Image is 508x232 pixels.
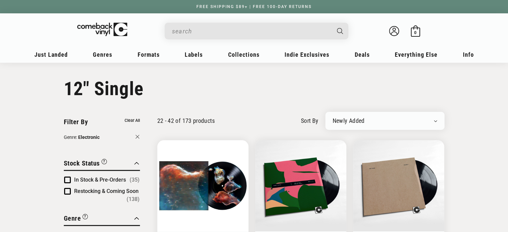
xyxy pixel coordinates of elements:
span: Filter By [64,118,88,126]
button: Search [331,23,349,39]
span: Deals [355,51,370,58]
span: Info [463,51,474,58]
button: Filter by Stock Status [64,158,107,170]
span: Labels [185,51,203,58]
span: Number of products: (138) [127,195,140,203]
span: Genres [93,51,112,58]
span: Genre: [64,135,77,140]
span: 0 [414,30,416,35]
h1: 12" Single [64,78,445,100]
button: Clear all filters [125,117,140,124]
a: FREE SHIPPING $89+ | FREE 100-DAY RETURNS [190,4,318,9]
span: Restocking & Coming Soon [74,188,139,194]
span: Number of products: (35) [130,176,140,184]
span: Just Landed [34,51,68,58]
p: 22 - 42 of 173 products [157,117,215,124]
span: Genre [64,214,81,222]
div: Search [165,23,348,39]
button: Clear filter by Genre Electronic [64,134,140,142]
span: Collections [228,51,260,58]
span: Electronic [78,135,100,140]
button: Filter by Genre [64,213,88,225]
input: When autocomplete results are available use up and down arrows to review and enter to select [172,24,330,38]
span: Stock Status [64,159,100,167]
span: Formats [138,51,160,58]
span: Indie Exclusives [285,51,329,58]
label: sort by [301,116,319,125]
span: Everything Else [395,51,438,58]
span: In Stock & Pre-Orders [74,177,126,183]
